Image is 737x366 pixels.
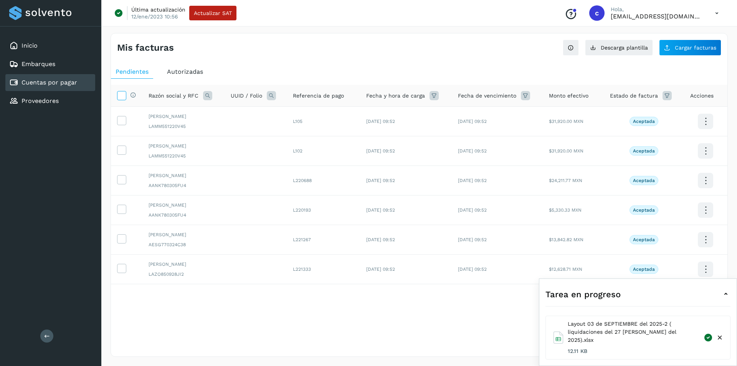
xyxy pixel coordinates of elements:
[293,237,311,242] span: L221267
[659,40,721,56] button: Cargar facturas
[366,178,395,183] span: [DATE] 09:52
[549,237,583,242] span: $13,842.82 MXN
[366,92,425,100] span: Fecha y hora de carga
[366,237,395,242] span: [DATE] 09:52
[458,119,487,124] span: [DATE] 09:52
[633,148,655,154] p: Aceptada
[549,207,582,213] span: $5,330.33 MXN
[5,93,95,109] div: Proveedores
[149,241,218,248] span: AESG770324C38
[131,6,185,13] p: Última actualización
[549,267,582,272] span: $12,628.71 MXN
[293,178,312,183] span: L220688
[167,68,203,75] span: Autorizadas
[366,267,395,272] span: [DATE] 09:52
[21,97,59,104] a: Proveedores
[116,68,149,75] span: Pendientes
[149,212,218,219] span: AANK780305FU4
[633,119,655,124] p: Aceptada
[5,74,95,91] div: Cuentas por pagar
[552,331,565,344] img: Excel file
[21,42,38,49] a: Inicio
[601,45,648,50] span: Descarga plantilla
[149,113,218,120] span: [PERSON_NAME]
[366,148,395,154] span: [DATE] 09:52
[675,45,716,50] span: Cargar facturas
[149,182,218,189] span: AANK780305FU4
[149,261,218,268] span: [PERSON_NAME]
[610,92,658,100] span: Estado de factura
[149,123,218,130] span: LAMM551220V45
[458,207,487,213] span: [DATE] 09:52
[549,178,582,183] span: $24,211.77 MXN
[366,119,395,124] span: [DATE] 09:52
[293,207,311,213] span: L220193
[21,60,55,68] a: Embarques
[293,148,302,154] span: L102
[633,267,655,272] p: Aceptada
[293,92,344,100] span: Referencia de pago
[458,178,487,183] span: [DATE] 09:52
[117,42,174,53] h4: Mis facturas
[611,6,703,13] p: Hola,
[149,271,218,278] span: LAZO850928JI2
[189,6,236,20] button: Actualizar SAT
[633,207,655,213] p: Aceptada
[131,13,178,20] p: 12/ene/2023 10:56
[5,56,95,73] div: Embarques
[149,172,218,179] span: [PERSON_NAME]
[633,237,655,242] p: Aceptada
[5,37,95,54] div: Inicio
[633,178,655,183] p: Aceptada
[366,207,395,213] span: [DATE] 09:52
[149,202,218,209] span: [PERSON_NAME]
[568,320,703,344] span: Layout 03 de SEPTIEMBRE del 2025-2 ( liquidaciones del 27 [PERSON_NAME] del 2025).xlsx
[21,79,77,86] a: Cuentas por pagar
[458,92,516,100] span: Fecha de vencimiento
[149,231,218,238] span: [PERSON_NAME]
[293,267,311,272] span: L221333
[149,142,218,149] span: [PERSON_NAME]
[545,288,621,301] span: Tarea en progreso
[549,148,583,154] span: $31,920.00 MXN
[458,237,487,242] span: [DATE] 09:52
[458,267,487,272] span: [DATE] 09:52
[549,119,583,124] span: $31,920.00 MXN
[568,347,703,355] span: 12.11 KB
[231,92,262,100] span: UUID / Folio
[690,92,714,100] span: Acciones
[549,92,588,100] span: Monto efectivo
[149,152,218,159] span: LAMM551220V45
[545,285,730,303] div: Tarea en progreso
[194,10,232,16] span: Actualizar SAT
[611,13,703,20] p: contabilidad5@easo.com
[149,92,198,100] span: Razón social y RFC
[458,148,487,154] span: [DATE] 09:52
[585,40,653,56] button: Descarga plantilla
[293,119,302,124] span: L105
